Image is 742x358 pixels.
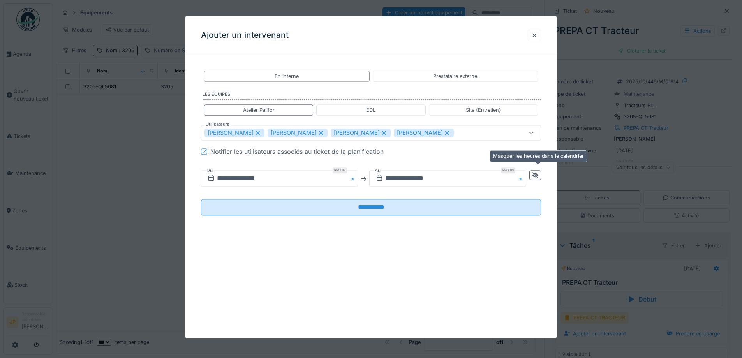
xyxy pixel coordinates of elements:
div: [PERSON_NAME] [331,129,391,138]
h3: Ajouter un intervenant [201,30,289,40]
div: En interne [275,72,299,80]
div: Requis [501,168,515,174]
div: Atelier Palifor [243,106,275,114]
div: Prestataire externe [433,72,477,80]
div: [PERSON_NAME] [268,129,328,138]
label: Au [374,167,381,175]
div: Site (Entretien) [466,106,501,114]
div: [PERSON_NAME] [204,129,264,138]
div: EDL [366,106,375,114]
div: Requis [333,168,347,174]
div: [PERSON_NAME] [394,129,454,138]
button: Close [518,171,526,187]
label: Utilisateurs [204,122,231,128]
div: Masquer les heures dans le calendrier [490,150,587,162]
label: Les équipes [203,92,541,100]
button: Close [349,171,358,187]
label: Du [206,167,213,175]
div: Notifier les utilisateurs associés au ticket de la planification [210,147,384,157]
